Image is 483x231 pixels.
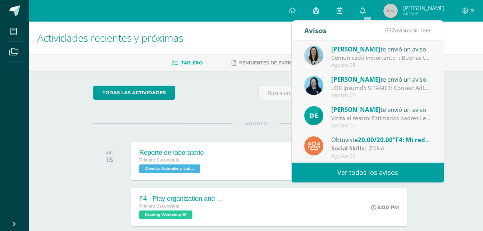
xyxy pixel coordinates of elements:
img: aed16db0a88ebd6752f21681ad1200a1.png [304,46,323,65]
div: Obtuviste en [331,135,431,144]
a: Pendientes de entrega [232,57,301,69]
a: todas las Actividades [93,86,175,100]
div: Comunicado importante- : Buenas tardes estimados padres de familia, Les compartimos información i... [331,54,431,62]
strong: Social Skills [331,144,364,152]
div: Reporte de laboratorio [139,149,204,157]
div: te envió un aviso [331,105,431,114]
div: te envió un aviso [331,44,431,54]
div: Visita al teatro: Estimados padres Les informamos sobre la actividad de la visita al teatro. Espe... [331,114,431,122]
span: [PERSON_NAME] [331,75,381,83]
span: "F4: Mi red de ayuda" [393,136,457,144]
span: Primero Secundaria [139,204,179,209]
span: 692 [385,26,395,34]
div: Agosto 07 [331,123,431,129]
div: PMA unidad3 ÁLGEBRA: Asunto: Notificación y Entrega de PMA de (área) Estimados padres de familia,... [331,84,431,92]
div: | ZONA [331,144,431,153]
span: Primero Secundaria [139,158,179,163]
img: 9fa0c54c0c68d676f2f0303209928c54.png [304,106,323,125]
a: Ver todos los avisos [292,163,444,182]
div: 15 [106,155,113,164]
img: ed95eabce992783372cd1b1830771598.png [304,76,323,95]
div: Agosto 05 [331,153,431,159]
span: avisos sin leer [385,26,431,34]
a: Tablero [172,57,202,69]
span: Tablero [181,60,202,65]
span: 20.00/20.00 [358,136,393,144]
span: AGOSTO [233,120,279,127]
span: Ciencias Naturales y Lab 'B' [139,164,200,173]
img: 45x45 [383,4,398,18]
span: Pendientes de entrega [239,60,301,65]
input: Busca una actividad próxima aquí... [259,86,418,100]
span: [PERSON_NAME] [331,105,381,114]
div: F4 - Play organization and practice [139,195,225,203]
div: VIE [106,150,113,155]
span: [PERSON_NAME] [331,45,381,53]
span: Mi Perfil [403,11,445,17]
span: Reading Workshop 'B' [139,210,192,219]
div: te envió un aviso [331,74,431,84]
span: Actividades recientes y próximas [37,31,183,45]
span: [PERSON_NAME] [403,4,445,12]
div: Agosto 08 [331,62,431,68]
div: 8:00 PM [371,204,399,210]
div: Avisos [304,21,327,40]
div: Agosto 07 [331,92,431,99]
